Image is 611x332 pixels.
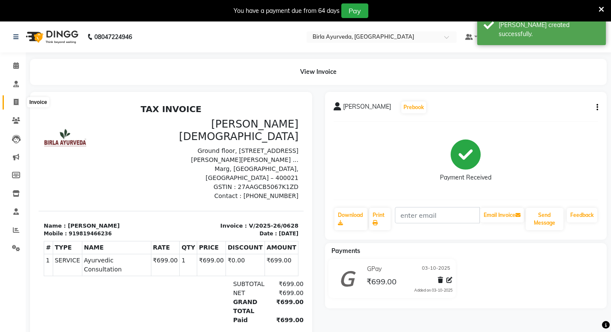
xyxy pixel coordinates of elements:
th: NAME [43,141,112,154]
td: 1 [141,154,159,176]
div: SUBTOTAL [190,179,227,188]
th: QTY [141,141,159,154]
td: 1 [6,154,15,176]
div: [DATE] [240,129,260,137]
span: Ayurvedic Consultation [45,155,111,174]
span: [PERSON_NAME] [343,102,391,114]
th: RATE [112,141,141,154]
div: Invoice [27,97,49,107]
button: Send Message [526,208,563,230]
h2: TAX INVOICE [5,3,260,14]
div: Paid [190,215,227,224]
a: Print [369,208,391,230]
p: Invoice : V/2025-26/0628 [138,121,260,130]
p: Terms & Conditions: * Goods once sold will not be taken back or exchanged. * Receipt is valid sub... [5,235,260,321]
div: You have a payment due from 64 days [234,6,340,15]
th: PRICE [159,141,187,154]
p: Ground floor, [STREET_ADDRESS][PERSON_NAME][PERSON_NAME] ... Marg, [GEOGRAPHIC_DATA], [GEOGRAPHIC... [138,46,260,82]
th: AMOUNT [226,141,259,154]
td: ₹0.00 [187,154,226,176]
div: NET [190,188,227,197]
div: View Invoice [30,59,607,85]
a: Feedback [567,208,597,222]
td: ₹699.00 [112,154,141,176]
div: Bill created successfully. [499,21,599,39]
div: Payment Received [440,173,491,182]
button: Email Invoice [480,208,524,222]
th: # [6,141,15,154]
button: Prebook [401,101,426,113]
h3: [PERSON_NAME][DEMOGRAPHIC_DATA] [138,17,260,43]
b: 08047224946 [94,25,132,49]
span: GPay [367,265,382,274]
div: Added on 03-10-2025 [414,287,452,293]
th: TYPE [14,141,43,154]
span: Payments [331,247,360,255]
div: ₹699.00 [227,188,265,197]
img: logo [22,25,81,49]
p: Contact : [PHONE_NUMBER] [138,91,260,100]
div: ₹699.00 [227,179,265,188]
div: 919819466236 [30,129,73,137]
th: DISCOUNT [187,141,226,154]
span: 03-10-2025 [422,265,450,274]
div: ₹699.00 [227,215,265,224]
div: ₹699.00 [227,197,265,215]
td: ₹699.00 [159,154,187,176]
div: GRAND TOTAL [190,197,227,215]
div: Mobile : [5,129,28,137]
p: Name : [PERSON_NAME] [5,121,127,130]
button: Pay [341,3,368,18]
span: ₹699.00 [367,277,397,289]
div: Date : [221,129,238,137]
p: GSTIN : 27AAGCB5067K1ZD [138,82,260,91]
td: ₹699.00 [226,154,259,176]
td: SERVICE [14,154,43,176]
a: Download [334,208,367,230]
input: enter email [395,207,480,223]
